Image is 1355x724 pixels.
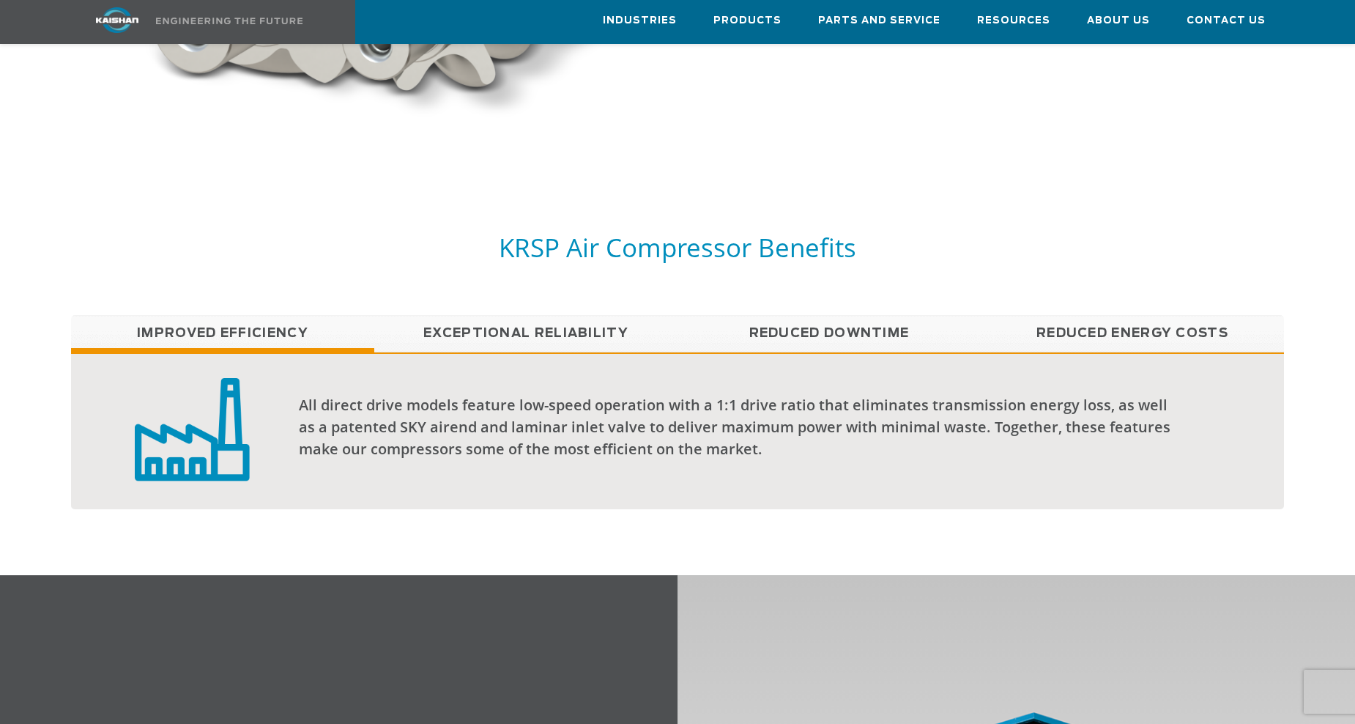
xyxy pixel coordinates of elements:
div: Improved Efficiency [71,352,1284,509]
a: Industries [603,1,677,40]
img: low capital investment badge [135,376,249,481]
span: Products [713,12,782,29]
a: Improved Efficiency [71,315,374,352]
span: About Us [1087,12,1150,29]
a: Exceptional reliability [374,315,677,352]
a: Parts and Service [818,1,940,40]
span: Industries [603,12,677,29]
h5: KRSP Air Compressor Benefits [71,231,1284,264]
span: Resources [977,12,1050,29]
img: kaishan logo [62,7,172,33]
a: Contact Us [1187,1,1266,40]
a: Products [713,1,782,40]
a: About Us [1087,1,1150,40]
span: Parts and Service [818,12,940,29]
div: All direct drive models feature low-speed operation with a 1:1 drive ratio that eliminates transm... [299,394,1187,460]
img: Engineering the future [156,18,302,24]
a: Resources [977,1,1050,40]
a: Reduced Downtime [677,315,981,352]
span: Contact Us [1187,12,1266,29]
a: Reduced Energy Costs [981,315,1284,352]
